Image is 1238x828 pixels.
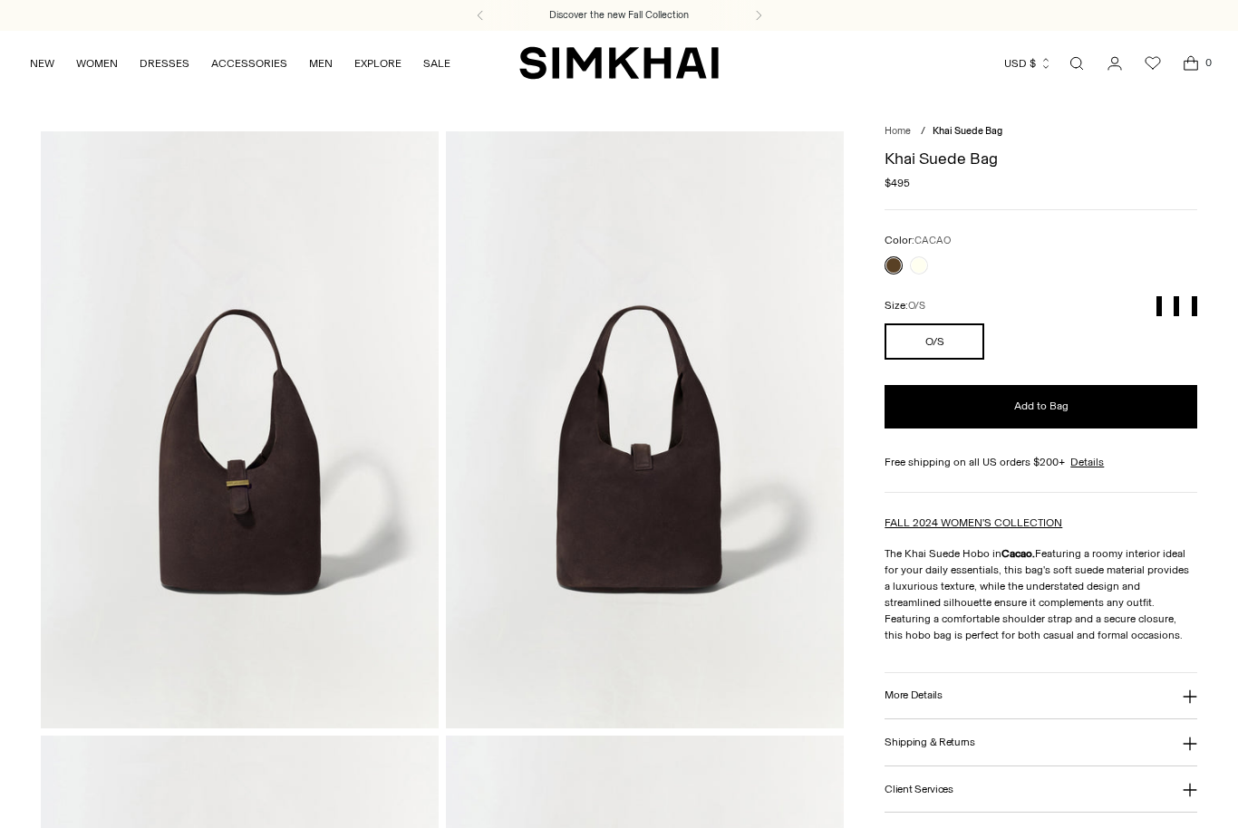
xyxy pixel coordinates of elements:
span: O/S [908,300,925,312]
strong: Cacao. [1001,547,1035,560]
a: MEN [309,43,333,83]
a: Go to the account page [1097,45,1133,82]
h3: More Details [885,689,942,701]
label: Size: [885,297,925,314]
a: SALE [423,43,450,83]
a: Discover the new Fall Collection [549,8,689,23]
p: The Khai Suede Hobo in Featuring a roomy interior ideal for your daily essentials, this bag's sof... [885,545,1197,643]
button: USD $ [1004,43,1052,83]
nav: breadcrumbs [885,124,1197,140]
span: $495 [885,175,910,191]
span: 0 [1200,54,1216,71]
span: Add to Bag [1014,399,1069,414]
img: Khai Suede Bag [446,131,844,728]
button: O/S [885,323,984,360]
label: Color: [885,232,951,249]
span: CACAO [914,235,951,246]
a: SIMKHAI [519,45,719,81]
button: More Details [885,673,1197,719]
a: Open search modal [1059,45,1095,82]
img: Khai Suede Bag [41,131,439,728]
a: WOMEN [76,43,118,83]
a: NEW [30,43,54,83]
button: Shipping & Returns [885,719,1197,765]
h1: Khai Suede Bag [885,150,1197,167]
a: Home [885,125,911,137]
a: Details [1070,454,1104,470]
h3: Client Services [885,784,953,795]
div: / [921,124,925,140]
span: Khai Suede Bag [933,125,1002,137]
a: DRESSES [140,43,189,83]
a: Wishlist [1135,45,1171,82]
div: Free shipping on all US orders $200+ [885,454,1197,470]
a: ACCESSORIES [211,43,287,83]
h3: Shipping & Returns [885,737,975,748]
button: Add to Bag [885,385,1197,428]
a: FALL 2024 WOMEN'S COLLECTION [885,516,1062,529]
button: Client Services [885,766,1197,813]
a: EXPLORE [354,43,401,83]
a: Open cart modal [1173,45,1209,82]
